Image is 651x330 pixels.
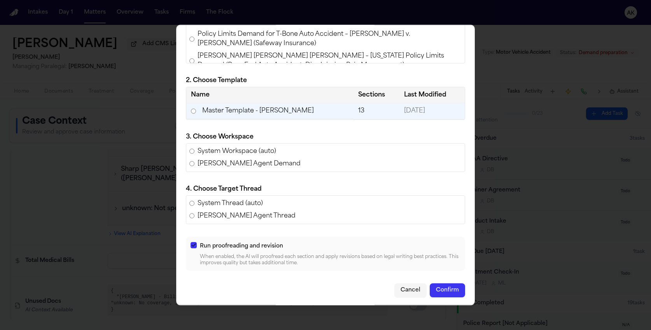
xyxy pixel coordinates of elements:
[186,103,353,119] td: Master Template - [PERSON_NAME]
[430,283,465,297] button: Confirm
[198,198,263,208] span: System Thread (auto)
[399,103,465,119] td: [DATE]
[198,146,276,156] span: System Workspace (auto)
[200,253,460,266] p: When enabled, the AI will proofread each section and apply revisions based on legal writing best ...
[189,36,194,41] input: Policy Limits Demand for T-Bone Auto Accident – [PERSON_NAME] v. [PERSON_NAME] (Safeway Insurance)
[353,87,399,103] th: Sections
[353,103,399,119] td: 13
[198,159,301,168] span: [PERSON_NAME] Agent Demand
[189,149,194,154] input: System Workspace (auto)
[198,51,462,70] span: [PERSON_NAME] [PERSON_NAME] [PERSON_NAME] – [US_STATE] Policy Limits Demand (Rear-End Auto Accide...
[394,283,427,297] button: Cancel
[186,132,465,141] p: 3. Choose Workspace
[189,58,194,63] input: [PERSON_NAME] [PERSON_NAME] [PERSON_NAME] – [US_STATE] Policy Limits Demand (Rear-End Auto Accide...
[198,30,462,48] span: Policy Limits Demand for T-Bone Auto Accident – [PERSON_NAME] v. [PERSON_NAME] (Safeway Insurance)
[186,87,353,103] th: Name
[189,201,194,206] input: System Thread (auto)
[200,243,283,249] span: Run proofreading and revision
[189,161,194,166] input: [PERSON_NAME] Agent Demand
[198,211,296,220] span: [PERSON_NAME] Agent Thread
[189,213,194,218] input: [PERSON_NAME] Agent Thread
[399,87,465,103] th: Last Modified
[186,184,465,193] p: 4. Choose Target Thread
[186,76,465,85] p: 2. Choose Template
[198,8,462,26] span: PIP Demand for [PERSON_NAME] – Auto Accident, Spinal Injuries, and Ongoing Rehabilitation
